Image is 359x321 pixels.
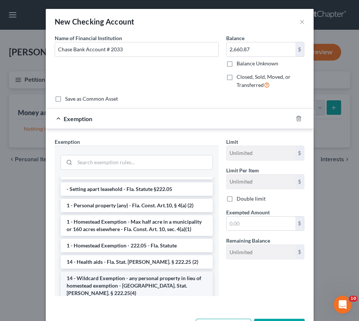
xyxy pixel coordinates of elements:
input: Search exemption rules... [75,155,212,169]
input: 0.00 [227,42,295,56]
iframe: Intercom live chat [334,296,352,314]
div: $ [295,175,304,189]
li: 14 - Wildcard Exemption - any personal property in lieu of homestead exemption - [GEOGRAPHIC_DATA... [61,272,213,300]
label: Balance Unknown [237,60,278,67]
li: 14 - Health aids - Fla. Stat. [PERSON_NAME]. § 222.25 (2) [61,255,213,269]
div: $ [295,217,304,231]
span: Closed, Sold, Moved, or Transferred [237,74,291,88]
input: -- [227,245,295,259]
div: $ [295,42,304,56]
label: Double limit [237,195,266,202]
div: New Checking Account [55,16,135,27]
label: Balance [226,34,244,42]
li: 1 - Homestead Exemption - Max half acre in a municipality or 160 acres elsewhere - Fla. Const. Ar... [61,215,213,236]
label: Limit Per Item [226,166,259,174]
input: -- [227,175,295,189]
span: Exemption [64,115,92,122]
label: Save as Common Asset [65,95,118,103]
span: 10 [349,296,358,302]
span: Exemption [55,139,80,145]
input: -- [227,146,295,160]
label: Remaining Balance [226,237,270,244]
div: $ [295,245,304,259]
button: × [299,17,305,26]
li: 1 - Homestead Exemption - 222.05 - Fla. Statute [61,239,213,252]
input: Enter name... [55,42,218,56]
span: Limit [226,139,238,145]
input: 0.00 [227,217,295,231]
div: $ [295,146,304,160]
li: 1 - Personal property (any) - Fla. Const. Art.10, § 4(a) (2) [61,199,213,212]
span: Exempted Amount [226,209,270,215]
span: Name of Financial Institution [55,35,122,41]
li: - Setting apart leasehold - Fla. Statute §222.05 [61,182,213,196]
